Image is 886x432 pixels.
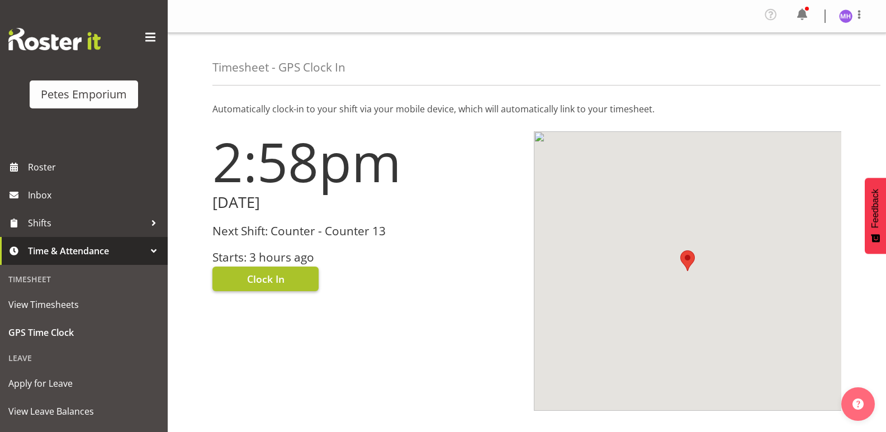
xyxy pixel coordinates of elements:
[3,369,165,397] a: Apply for Leave
[28,215,145,231] span: Shifts
[212,61,345,74] h4: Timesheet - GPS Clock In
[212,251,520,264] h3: Starts: 3 hours ago
[212,194,520,211] h2: [DATE]
[212,102,841,116] p: Automatically clock-in to your shift via your mobile device, which will automatically link to you...
[839,10,852,23] img: mackenzie-halford4471.jpg
[28,243,145,259] span: Time & Attendance
[3,319,165,346] a: GPS Time Clock
[8,296,159,313] span: View Timesheets
[852,398,864,410] img: help-xxl-2.png
[865,178,886,254] button: Feedback - Show survey
[3,346,165,369] div: Leave
[8,324,159,341] span: GPS Time Clock
[3,291,165,319] a: View Timesheets
[41,86,127,103] div: Petes Emporium
[212,131,520,192] h1: 2:58pm
[3,397,165,425] a: View Leave Balances
[3,268,165,291] div: Timesheet
[8,403,159,420] span: View Leave Balances
[212,267,319,291] button: Clock In
[8,375,159,392] span: Apply for Leave
[247,272,285,286] span: Clock In
[28,159,162,175] span: Roster
[870,189,880,228] span: Feedback
[212,225,520,238] h3: Next Shift: Counter - Counter 13
[28,187,162,203] span: Inbox
[8,28,101,50] img: Rosterit website logo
